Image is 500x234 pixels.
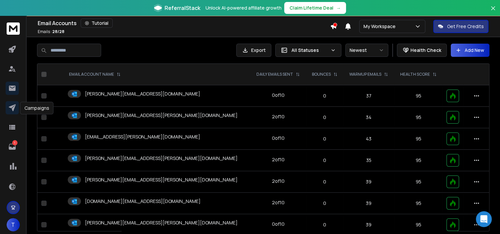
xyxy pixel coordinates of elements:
td: 35 [343,150,394,171]
p: Get Free Credits [447,23,484,30]
p: [PERSON_NAME][EMAIL_ADDRESS][PERSON_NAME][DOMAIN_NAME] [85,155,238,162]
td: 95 [394,171,443,193]
p: 1 [12,140,18,145]
p: 0 [310,93,339,99]
button: Add New [451,44,489,57]
p: 0 [310,114,339,121]
p: 0 [310,157,339,164]
button: Export [236,44,271,57]
div: EMAIL ACCOUNT NAME [69,72,121,77]
p: [PERSON_NAME][EMAIL_ADDRESS][PERSON_NAME][DOMAIN_NAME] [85,219,238,226]
p: 0 [310,200,339,207]
div: Campaigns [20,102,54,114]
p: [PERSON_NAME][EMAIL_ADDRESS][PERSON_NAME][DOMAIN_NAME] [85,176,238,183]
p: 0 [310,136,339,142]
p: My Workspace [364,23,398,30]
div: 2 of 10 [272,199,285,206]
p: All Statuses [291,47,328,54]
td: 95 [394,150,443,171]
td: 37 [343,85,394,107]
td: 34 [343,107,394,128]
p: Health Check [410,47,441,54]
p: [PERSON_NAME][EMAIL_ADDRESS][PERSON_NAME][DOMAIN_NAME] [85,112,238,119]
div: 0 of 10 [272,92,285,98]
button: T [7,218,20,231]
div: 2 of 10 [272,113,285,120]
button: Get Free Credits [433,20,488,33]
div: Email Accounts [38,19,330,28]
p: WARMUP EMAILS [349,72,381,77]
td: 95 [394,107,443,128]
td: 39 [343,193,394,214]
span: ReferralStack [165,4,200,12]
div: Open Intercom Messenger [476,211,492,227]
div: 2 of 10 [272,156,285,163]
button: Newest [345,44,388,57]
span: 28 / 28 [52,29,64,34]
p: Unlock AI-powered affiliate growth [206,5,282,11]
button: Tutorial [81,19,113,28]
span: → [336,5,341,11]
td: 95 [394,193,443,214]
p: 0 [310,221,339,228]
td: 95 [394,128,443,150]
p: BOUNCES [312,72,331,77]
td: 43 [343,128,394,150]
p: [EMAIL_ADDRESS][PERSON_NAME][DOMAIN_NAME] [85,134,200,140]
p: [DOMAIN_NAME][EMAIL_ADDRESS][DOMAIN_NAME] [85,198,201,205]
p: HEALTH SCORE [400,72,430,77]
button: Claim Lifetime Deal→ [284,2,346,14]
button: Close banner [489,4,497,20]
a: 1 [6,140,19,153]
button: Health Check [397,44,447,57]
p: [PERSON_NAME][EMAIL_ADDRESS][DOMAIN_NAME] [85,91,200,97]
div: 0 of 10 [272,221,285,227]
p: DAILY EMAILS SENT [256,72,293,77]
p: 0 [310,178,339,185]
div: 2 of 10 [272,178,285,184]
p: Emails : [38,29,64,34]
td: 95 [394,85,443,107]
div: 0 of 10 [272,135,285,141]
td: 39 [343,171,394,193]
